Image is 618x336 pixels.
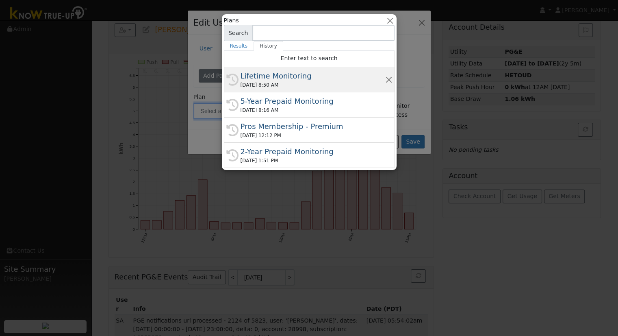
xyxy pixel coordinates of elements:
div: Pros Membership - Premium [241,121,385,132]
div: 5-Year Prepaid Monitoring [241,96,385,107]
div: [DATE] 8:50 AM [241,81,385,89]
div: [DATE] 8:16 AM [241,107,385,114]
i: History [226,99,239,111]
i: History [226,74,239,86]
div: Lifetime Monitoring [241,70,385,81]
button: Remove this history [385,75,392,84]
